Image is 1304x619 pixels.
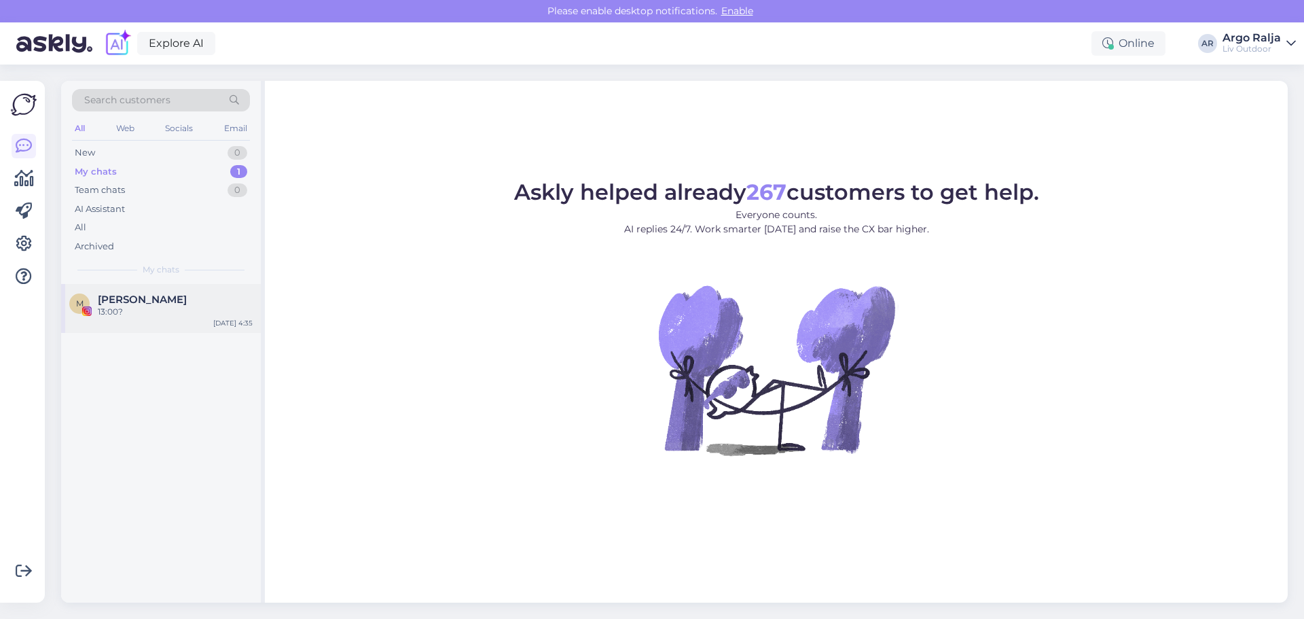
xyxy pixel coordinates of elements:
div: Web [113,120,137,137]
div: AI Assistant [75,202,125,216]
div: 0 [228,183,247,197]
div: All [75,221,86,234]
div: My chats [75,165,117,179]
div: 13:00? [98,306,253,318]
span: M [76,298,84,308]
div: Team chats [75,183,125,197]
img: Askly Logo [11,92,37,118]
p: Everyone counts. AI replies 24/7. Work smarter [DATE] and raise the CX bar higher. [514,208,1039,236]
span: My chats [143,264,179,276]
div: Argo Ralja [1222,33,1281,43]
div: Online [1091,31,1165,56]
b: 267 [746,179,786,205]
div: 1 [230,165,247,179]
img: explore-ai [103,29,132,58]
div: 0 [228,146,247,160]
a: Argo RaljaLiv Outdoor [1222,33,1296,54]
div: AR [1198,34,1217,53]
div: [DATE] 4:35 [213,318,253,328]
span: Askly helped already customers to get help. [514,179,1039,205]
span: Maribel Lopez [98,294,187,306]
div: Email [221,120,250,137]
div: Archived [75,240,114,253]
span: Search customers [84,93,170,107]
img: No Chat active [654,247,899,492]
span: Enable [717,5,757,17]
div: New [75,146,95,160]
div: Liv Outdoor [1222,43,1281,54]
div: Socials [162,120,196,137]
a: Explore AI [137,32,215,55]
div: All [72,120,88,137]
